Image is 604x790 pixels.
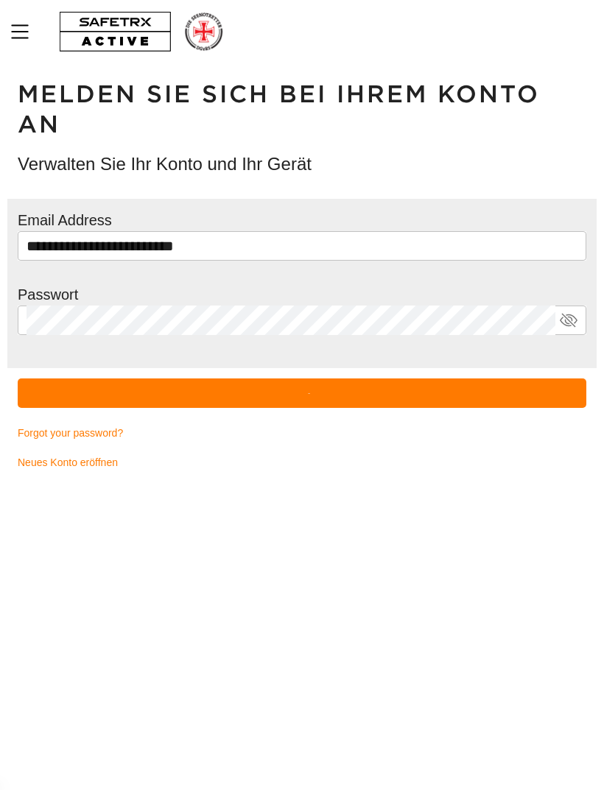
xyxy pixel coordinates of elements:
[18,418,586,448] a: Forgot your password?
[18,152,586,177] h3: Verwalten Sie Ihr Konto und Ihr Gerät
[18,212,112,228] label: Email Address
[183,11,224,52] img: RescueLogo.png
[18,424,123,442] span: Forgot your password?
[18,80,586,140] h1: Melden Sie sich bei Ihrem Konto an
[18,448,586,477] a: Neues Konto eröffnen
[18,454,118,471] span: Neues Konto eröffnen
[18,286,78,303] label: Passwort
[7,16,44,47] button: MenÜ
